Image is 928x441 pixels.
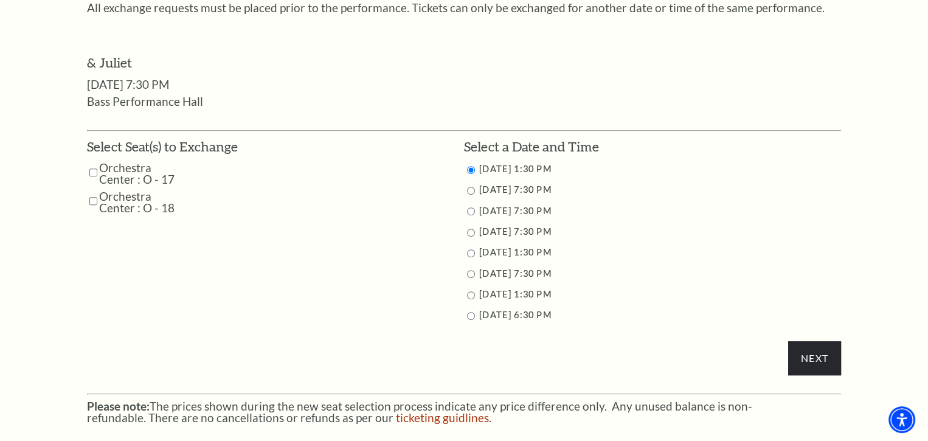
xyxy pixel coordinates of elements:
[479,268,551,279] label: [DATE] 7:30 PM
[479,164,551,174] label: [DATE] 1:30 PM
[99,162,187,185] label: Orchestra Center : O - 17
[479,226,551,237] label: [DATE] 7:30 PM
[479,247,551,257] label: [DATE] 1:30 PM
[87,399,150,413] strong: Please note:
[87,77,169,91] span: [DATE] 7:30 PM
[87,94,203,108] span: Bass Performance Hall
[87,2,841,13] p: All exchange requests must be placed prior to the performance. Tickets can only be exchanged for ...
[479,289,551,299] label: [DATE] 1:30 PM
[396,411,489,425] a: ticketing guidlines - open in a new tab
[479,310,551,320] label: [DATE] 6:30 PM
[467,229,475,237] input: 11/14/2025 7:30 PM
[89,190,97,212] input: Orchestra Center : O - 18
[89,162,97,183] input: Orchestra Center : O - 17
[467,270,475,278] input: 11/15/2025 7:30 PM
[479,184,551,195] label: [DATE] 7:30 PM
[467,249,475,257] input: 11/15/2025 1:30 PM
[888,406,915,433] div: Accessibility Menu
[788,341,841,375] input: Submit button
[479,206,551,216] label: [DATE] 7:30 PM
[467,207,475,215] input: 11/13/2025 7:30 PM
[467,166,475,174] input: 11/13/2025 1:30 PM
[467,291,475,299] input: 11/16/2025 1:30 PM
[467,187,475,195] input: 11/12/2025 7:30 PM
[87,400,841,423] p: The prices shown during the new seat selection process indicate any price difference only. Any un...
[99,190,187,214] label: Orchestra Center : O - 18
[464,137,841,156] h3: Select a Date and Time
[87,54,841,72] h3: & Juliet
[467,312,475,320] input: 11/16/2025 6:30 PM
[87,137,238,156] h3: Select Seat(s) to Exchange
